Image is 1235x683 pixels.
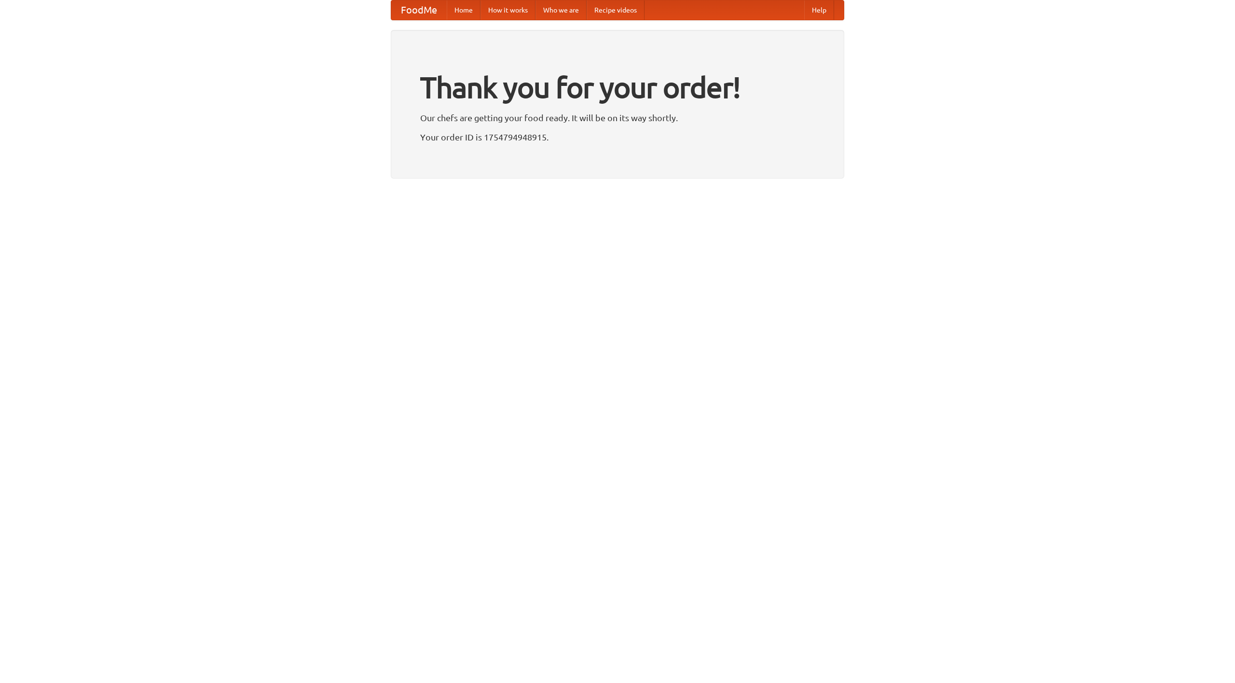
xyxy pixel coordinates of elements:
a: Recipe videos [587,0,645,20]
a: FoodMe [391,0,447,20]
a: Help [804,0,834,20]
a: Home [447,0,480,20]
a: Who we are [535,0,587,20]
a: How it works [480,0,535,20]
p: Your order ID is 1754794948915. [420,130,815,144]
p: Our chefs are getting your food ready. It will be on its way shortly. [420,111,815,125]
h1: Thank you for your order! [420,64,815,111]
